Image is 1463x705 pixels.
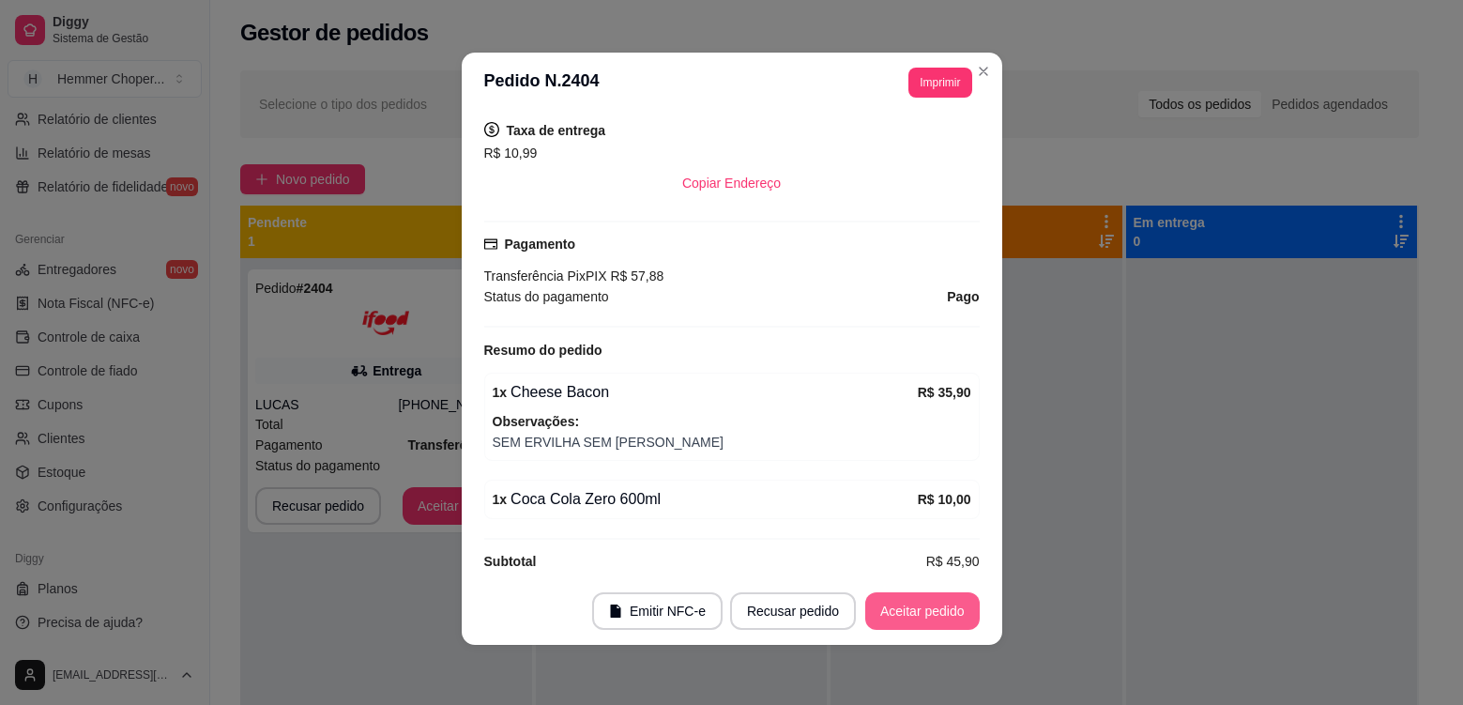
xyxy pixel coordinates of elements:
[667,164,796,202] button: Copiar Endereço
[484,146,538,161] span: R$ 10,99
[493,432,971,452] span: SEM ERVILHA SEM [PERSON_NAME]
[493,381,918,404] div: Cheese Bacon
[484,238,497,251] span: credit-card
[926,551,980,572] span: R$ 45,90
[493,488,918,511] div: Coca Cola Zero 600ml
[968,56,998,86] button: Close
[484,343,602,358] strong: Resumo do pedido
[947,289,979,304] strong: Pago
[484,68,600,98] h3: Pedido N. 2404
[592,592,723,630] button: fileEmitir NFC-e
[484,122,499,137] span: dollar
[484,268,607,284] span: Transferência Pix PIX
[484,554,537,569] strong: Subtotal
[505,237,575,252] strong: Pagamento
[607,268,664,284] span: R$ 57,88
[493,492,508,507] strong: 1 x
[918,385,971,400] strong: R$ 35,90
[730,592,856,630] button: Recusar pedido
[865,592,980,630] button: Aceitar pedido
[908,68,971,98] button: Imprimir
[484,286,609,307] span: Status do pagamento
[918,492,971,507] strong: R$ 10,00
[493,414,580,429] strong: Observações:
[609,605,622,618] span: file
[493,385,508,400] strong: 1 x
[507,123,606,138] strong: Taxa de entrega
